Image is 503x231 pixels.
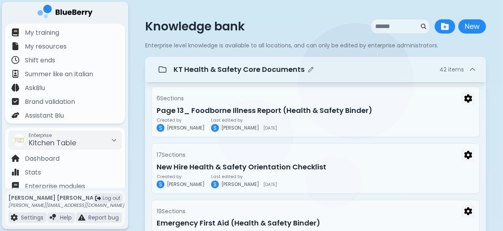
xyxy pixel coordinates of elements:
[25,111,64,120] p: Assistant Blu
[11,111,19,119] img: file icon
[167,125,205,131] span: [PERSON_NAME]
[464,94,472,103] img: Menu
[29,132,76,139] span: Enterprise
[11,182,19,190] img: file icon
[157,95,184,102] p: 6 Section s
[11,154,19,162] img: file icon
[145,19,245,34] p: Knowledge bank
[25,154,60,163] p: Dashboard
[159,124,162,131] span: S
[167,181,205,188] span: [PERSON_NAME]
[157,118,205,122] p: Created by
[213,124,217,131] span: S
[145,42,486,49] p: Enterprise level knowledge is available to all locations, and can only be edited by enterprise ad...
[25,83,45,93] p: AskBlu
[211,118,277,122] p: Last edited by
[11,84,19,92] img: file icon
[174,64,305,75] p: KT Health & Safety Core Documents
[37,5,93,21] img: company logo
[159,181,162,188] span: S
[11,98,19,105] img: file icon
[263,126,277,130] span: [DATE]
[11,42,19,50] img: file icon
[8,194,124,201] p: [PERSON_NAME] [PERSON_NAME]
[157,208,185,215] p: 19 Section s
[95,195,101,201] img: logout
[464,151,472,159] img: Menu
[448,66,464,73] span: item s
[157,174,205,179] p: Created by
[263,182,277,187] span: [DATE]
[421,24,426,29] img: search icon
[11,168,19,176] img: file icon
[8,202,124,208] p: [PERSON_NAME][EMAIL_ADDRESS][DOMAIN_NAME]
[50,214,57,221] img: file icon
[88,214,119,221] p: Report bug
[25,97,75,107] p: Brand validation
[25,42,67,51] p: My resources
[21,214,43,221] p: Settings
[25,28,59,38] p: My training
[11,28,19,36] img: file icon
[60,214,72,221] p: Help
[441,23,449,30] img: folder plus icon
[151,87,480,137] div: 6SectionsMenuPage 13_ Foodborne Illness Report (Health & Safety Binder)Created byS[PERSON_NAME]La...
[221,125,259,131] span: [PERSON_NAME]
[25,182,85,191] p: Enterprise modules
[213,181,217,188] span: S
[308,66,314,73] button: Edit folder name
[439,66,464,73] span: 42
[11,70,19,78] img: file icon
[151,143,480,193] div: 17SectionsMenuNew Hire Health & Safety Orientation ChecklistCreated byS[PERSON_NAME]Last edited b...
[458,19,486,34] button: New
[211,174,277,179] p: Last edited by
[157,162,475,173] h3: New Hire Health & Safety Orientation Checklist
[25,69,93,79] p: Summer like an Italian
[29,138,76,148] span: Kitchen Table
[11,214,18,221] img: file icon
[25,56,55,65] p: Shift ends
[25,168,41,177] p: Stats
[103,195,120,201] span: Log out
[221,181,259,188] span: [PERSON_NAME]
[157,151,185,158] p: 17 Section s
[157,105,475,116] h3: Page 13_ Foodborne Illness Report (Health & Safety Binder)
[464,207,472,216] img: Menu
[11,56,19,64] img: file icon
[13,134,26,146] img: company thumbnail
[157,218,475,229] h3: Emergency First Aid (Health & Safety Binder)
[78,214,85,221] img: file icon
